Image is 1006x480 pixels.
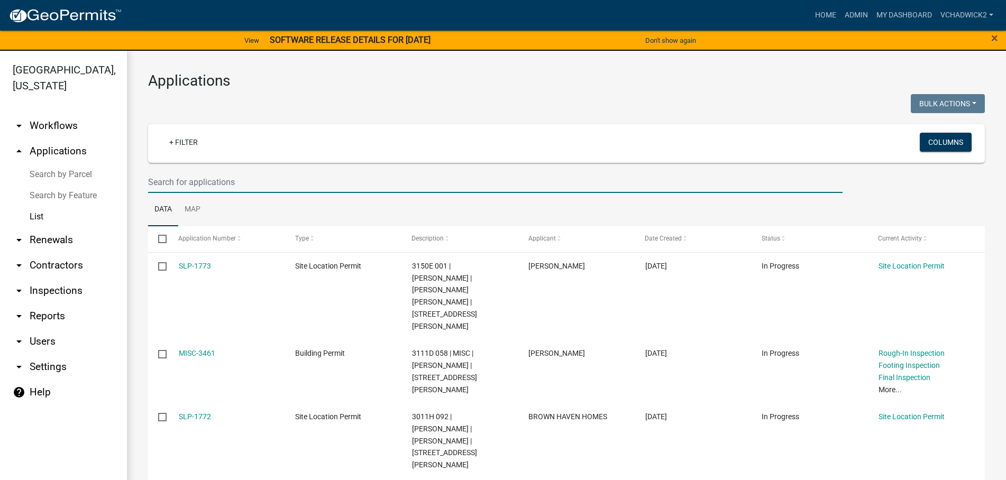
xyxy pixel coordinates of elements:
[528,412,607,421] span: BROWN HAVEN HOMES
[840,5,872,25] a: Admin
[148,72,985,90] h3: Applications
[295,412,361,421] span: Site Location Permit
[528,349,585,357] span: TERESSA CROCK
[645,262,667,270] span: 09/12/2025
[879,262,945,270] a: Site Location Permit
[412,262,477,330] span: 3150E 001 | FELICIA M MILLER | MILLER JOSHUA DANNY | 730 FOWLER RD
[13,361,25,373] i: arrow_drop_down
[991,31,998,45] span: ×
[285,226,402,252] datatable-header-cell: Type
[879,349,945,357] a: Rough-In Inspection
[752,226,868,252] datatable-header-cell: Status
[879,373,930,382] a: Final Inspection
[879,361,940,370] a: Footing Inspection
[179,262,211,270] a: SLP-1773
[179,349,215,357] a: MISC-3461
[879,235,922,242] span: Current Activity
[13,234,25,246] i: arrow_drop_down
[879,385,902,394] a: More...
[161,133,206,152] a: + Filter
[178,193,207,227] a: Map
[13,145,25,158] i: arrow_drop_up
[641,32,700,49] button: Don't show again
[762,262,799,270] span: In Progress
[13,284,25,297] i: arrow_drop_down
[991,32,998,44] button: Close
[528,262,585,270] span: JOSH MILLER
[295,235,309,242] span: Type
[13,386,25,399] i: help
[412,349,477,393] span: 3111D 058 | MISC | TERESSA J CROCK | 88 BROOKS DR
[412,412,477,469] span: 3011H 092 | WAYNE ALVAREZ | ALVAREZ JENNY | 933 BLALOCK MOUNTAIN RD
[168,226,285,252] datatable-header-cell: Application Number
[762,412,799,421] span: In Progress
[872,5,936,25] a: My Dashboard
[148,193,178,227] a: Data
[911,94,985,113] button: Bulk Actions
[868,226,985,252] datatable-header-cell: Current Activity
[762,349,799,357] span: In Progress
[295,262,361,270] span: Site Location Permit
[179,235,236,242] span: Application Number
[920,133,972,152] button: Columns
[518,226,635,252] datatable-header-cell: Applicant
[528,235,556,242] span: Applicant
[13,310,25,322] i: arrow_drop_down
[879,412,945,421] a: Site Location Permit
[13,259,25,272] i: arrow_drop_down
[240,32,263,49] a: View
[645,349,667,357] span: 09/12/2025
[936,5,998,25] a: VChadwick2
[148,171,843,193] input: Search for applications
[645,412,667,421] span: 09/12/2025
[401,226,518,252] datatable-header-cell: Description
[762,235,780,242] span: Status
[13,335,25,348] i: arrow_drop_down
[635,226,752,252] datatable-header-cell: Date Created
[148,226,168,252] datatable-header-cell: Select
[270,35,431,45] strong: SOFTWARE RELEASE DETAILS FOR [DATE]
[811,5,840,25] a: Home
[179,412,211,421] a: SLP-1772
[295,349,345,357] span: Building Permit
[13,119,25,132] i: arrow_drop_down
[412,235,444,242] span: Description
[645,235,682,242] span: Date Created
